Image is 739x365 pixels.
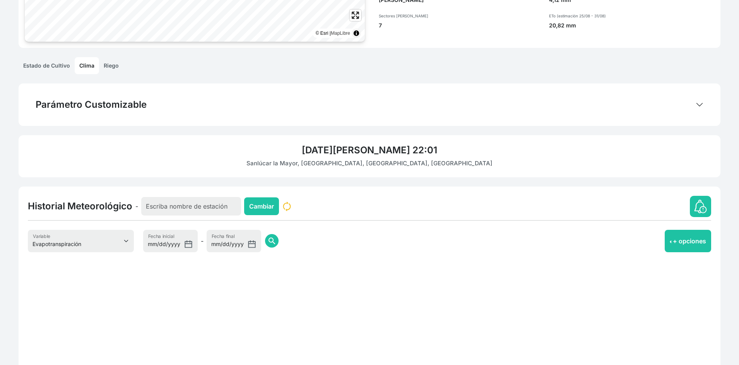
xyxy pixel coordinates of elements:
p: Sectores [PERSON_NAME] [379,13,540,19]
button: search [265,234,279,248]
p: ETo (estimación 25/08 - 31/08) [549,13,715,19]
a: MapLibre [331,31,350,36]
p: 20,82 mm [549,22,715,29]
span: - [135,202,138,211]
span: search [267,236,277,246]
button: Cambiar [244,197,279,215]
input: Escriba nombre de estación [141,197,241,216]
h4: Historial Meteorológico [28,200,132,212]
div: © Esri | [316,29,350,37]
span: - [201,236,204,246]
button: Enter fullscreen [350,10,361,21]
img: status [282,202,292,211]
summary: Toggle attribution [352,29,361,38]
a: Estado de Cultivo [19,57,75,74]
a: Riego [99,57,123,74]
button: Parámetro Customizable [28,93,711,117]
button: + opciones [665,230,711,252]
p: 7 [379,22,540,29]
h4: [DATE][PERSON_NAME] 22:01 [28,144,711,156]
p: Sanlúcar la Mayor, [GEOGRAPHIC_DATA], [GEOGRAPHIC_DATA], [GEOGRAPHIC_DATA] [28,159,711,168]
a: Clima [75,57,99,74]
h4: Parámetro Customizable [36,99,147,110]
